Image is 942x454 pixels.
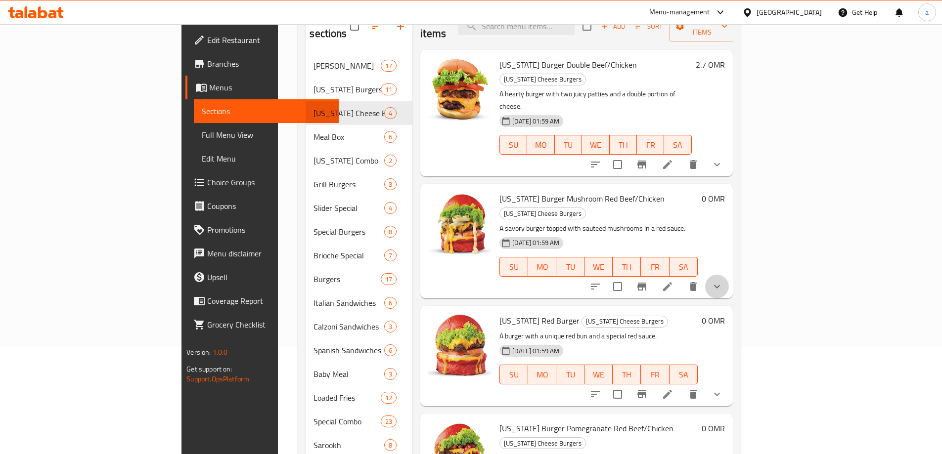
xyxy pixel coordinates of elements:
[384,249,397,261] div: items
[306,291,412,315] div: Italian Sandwiches6
[528,365,556,384] button: MO
[630,382,654,406] button: Branch-specific-item
[389,14,412,38] button: Add section
[696,58,725,72] h6: 2.7 OMR
[662,388,673,400] a: Edit menu item
[202,129,331,141] span: Full Menu View
[314,83,381,95] span: [US_STATE] Burgers
[705,382,729,406] button: show more
[527,135,554,155] button: MO
[207,295,331,307] span: Coverage Report
[673,368,694,382] span: SA
[458,18,575,35] input: search
[207,200,331,212] span: Coupons
[617,260,637,274] span: TH
[381,275,396,284] span: 17
[314,226,384,238] span: Special Burgers
[556,365,584,384] button: TU
[306,386,412,410] div: Loaded Fries12
[499,57,637,72] span: [US_STATE] Burger Double Beef/Chicken
[186,346,211,359] span: Version:
[584,365,613,384] button: WE
[668,138,687,152] span: SA
[635,21,663,32] span: Sort
[711,281,723,292] svg: Show Choices
[384,202,397,214] div: items
[385,204,396,213] span: 4
[314,178,384,190] span: Grill Burgers
[185,170,339,194] a: Choice Groups
[381,393,396,403] span: 12
[365,14,389,38] span: Sort sections
[508,117,563,126] span: [DATE] 01:59 AM
[384,226,397,238] div: items
[385,441,396,450] span: 8
[385,156,396,165] span: 2
[637,135,664,155] button: FR
[306,315,412,338] div: Calzoni Sandwiches3
[677,14,727,39] span: Manage items
[597,19,629,34] span: Add item
[213,346,228,359] span: 1.0.0
[499,313,580,328] span: [US_STATE] Red Burger
[499,437,586,449] div: Hawaii Cheese Burgers
[314,60,381,72] div: Baba Shawarma
[428,58,492,121] img: Hawaii Burger Double Beef/Chicken
[499,135,527,155] button: SU
[385,132,396,142] span: 6
[555,135,582,155] button: TU
[314,155,384,166] span: [US_STATE] Combo
[314,368,384,380] div: Baby Meal
[385,322,396,331] span: 3
[532,368,552,382] span: MO
[641,257,669,277] button: FR
[670,257,698,277] button: SA
[607,154,628,175] span: Select to update
[586,138,605,152] span: WE
[597,19,629,34] button: Add
[381,83,397,95] div: items
[499,191,665,206] span: [US_STATE] Burger Mushroom Red Beef/Chicken
[384,178,397,190] div: items
[613,257,641,277] button: TH
[583,382,607,406] button: sort-choices
[381,273,397,285] div: items
[385,109,396,118] span: 4
[306,244,412,267] div: Brioche Special7
[649,6,710,18] div: Menu-management
[582,316,668,327] span: [US_STATE] Cheese Burgers
[420,11,446,41] h2: Menu items
[384,297,397,309] div: items
[194,123,339,147] a: Full Menu View
[705,275,729,298] button: show more
[925,7,929,18] span: a
[207,271,331,283] span: Upsell
[499,222,697,235] p: A savory burger topped with sauteed mushrooms in a red sauce.
[504,138,523,152] span: SU
[428,314,492,377] img: Hawaii Red Burger
[185,289,339,313] a: Coverage Report
[500,74,585,85] span: [US_STATE] Cheese Burgers
[207,319,331,330] span: Grocery Checklist
[385,346,396,355] span: 6
[314,344,384,356] span: Spanish Sandwiches
[662,281,673,292] a: Edit menu item
[582,135,609,155] button: WE
[381,60,397,72] div: items
[314,415,381,427] span: Special Combo
[186,363,232,375] span: Get support on:
[705,153,729,176] button: show more
[314,249,384,261] span: Brioche Special
[702,421,725,435] h6: 0 OMR
[560,260,581,274] span: TU
[306,220,412,244] div: Special Burgers8
[314,155,384,166] div: Hawaii Combo
[314,297,384,309] span: Italian Sandwiches
[314,107,384,119] div: Hawaii Cheese Burgers
[185,242,339,265] a: Menu disclaimer
[583,153,607,176] button: sort-choices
